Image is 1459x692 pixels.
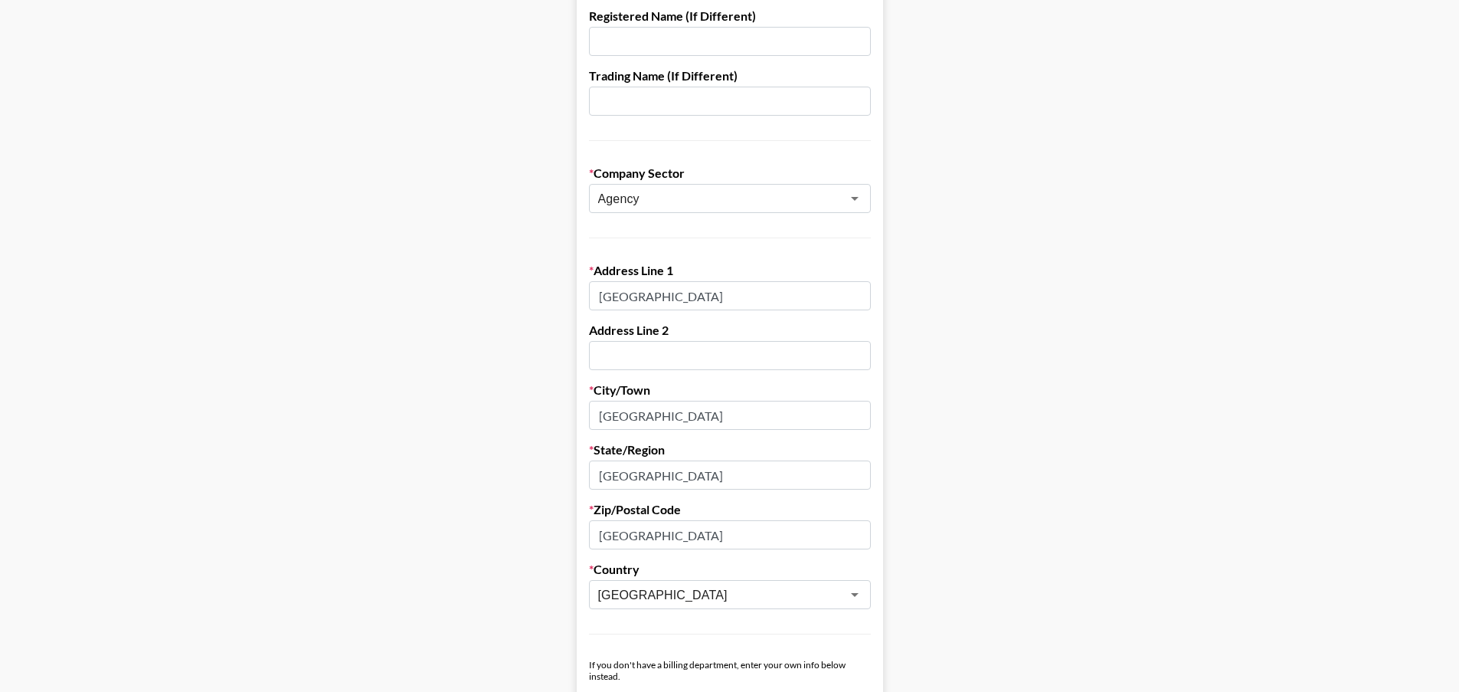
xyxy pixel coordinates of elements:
label: Country [589,562,871,577]
label: Zip/Postal Code [589,502,871,517]
div: If you don't have a billing department, enter your own info below instead. [589,659,871,682]
label: Company Sector [589,166,871,181]
label: Address Line 2 [589,323,871,338]
label: Address Line 1 [589,263,871,278]
button: Open [844,584,865,605]
label: Trading Name (If Different) [589,68,871,84]
label: State/Region [589,442,871,458]
button: Open [844,188,865,209]
label: Registered Name (If Different) [589,8,871,24]
label: City/Town [589,382,871,398]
